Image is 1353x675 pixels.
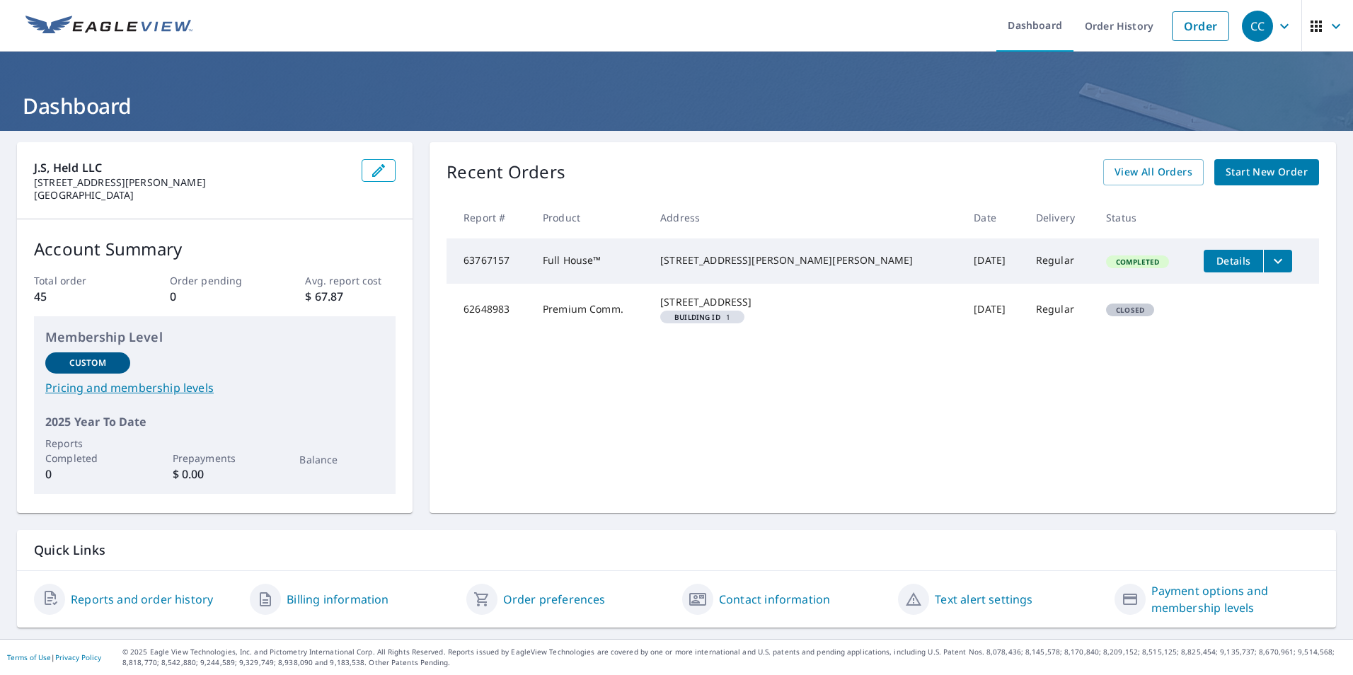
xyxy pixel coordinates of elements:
p: Custom [69,357,106,369]
p: $ 67.87 [305,288,396,305]
a: Pricing and membership levels [45,379,384,396]
td: Regular [1025,284,1095,335]
th: Status [1095,197,1192,238]
p: Prepayments [173,451,258,466]
p: Recent Orders [447,159,565,185]
th: Report # [447,197,531,238]
td: Full House™ [531,238,649,284]
a: Reports and order history [71,591,213,608]
p: 2025 Year To Date [45,413,384,430]
a: View All Orders [1103,159,1204,185]
a: Order [1172,11,1229,41]
span: Closed [1107,305,1153,315]
td: 62648983 [447,284,531,335]
p: Quick Links [34,541,1319,559]
span: View All Orders [1115,163,1192,181]
p: Total order [34,273,125,288]
p: J.S, Held LLC [34,159,350,176]
span: Start New Order [1226,163,1308,181]
th: Address [649,197,962,238]
th: Product [531,197,649,238]
td: Premium Comm. [531,284,649,335]
p: [GEOGRAPHIC_DATA] [34,189,350,202]
a: Contact information [719,591,830,608]
p: $ 0.00 [173,466,258,483]
p: Order pending [170,273,260,288]
p: 0 [170,288,260,305]
span: Completed [1107,257,1168,267]
img: EV Logo [25,16,192,37]
a: Payment options and membership levels [1151,582,1319,616]
p: Balance [299,452,384,467]
p: Membership Level [45,328,384,347]
a: Text alert settings [935,591,1032,608]
p: Avg. report cost [305,273,396,288]
h1: Dashboard [17,91,1336,120]
p: 0 [45,466,130,483]
td: 63767157 [447,238,531,284]
p: Reports Completed [45,436,130,466]
div: CC [1242,11,1273,42]
a: Privacy Policy [55,652,101,662]
p: | [7,653,101,662]
a: Order preferences [503,591,606,608]
p: 45 [34,288,125,305]
span: Details [1212,254,1255,267]
td: [DATE] [962,284,1025,335]
span: 1 [666,313,739,321]
button: detailsBtn-63767157 [1204,250,1263,272]
a: Start New Order [1214,159,1319,185]
em: Building ID [674,313,720,321]
td: Regular [1025,238,1095,284]
th: Date [962,197,1025,238]
p: [STREET_ADDRESS][PERSON_NAME] [34,176,350,189]
div: [STREET_ADDRESS][PERSON_NAME][PERSON_NAME] [660,253,951,267]
p: Account Summary [34,236,396,262]
th: Delivery [1025,197,1095,238]
td: [DATE] [962,238,1025,284]
p: © 2025 Eagle View Technologies, Inc. and Pictometry International Corp. All Rights Reserved. Repo... [122,647,1346,668]
button: filesDropdownBtn-63767157 [1263,250,1292,272]
a: Terms of Use [7,652,51,662]
div: [STREET_ADDRESS] [660,295,951,309]
a: Billing information [287,591,388,608]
